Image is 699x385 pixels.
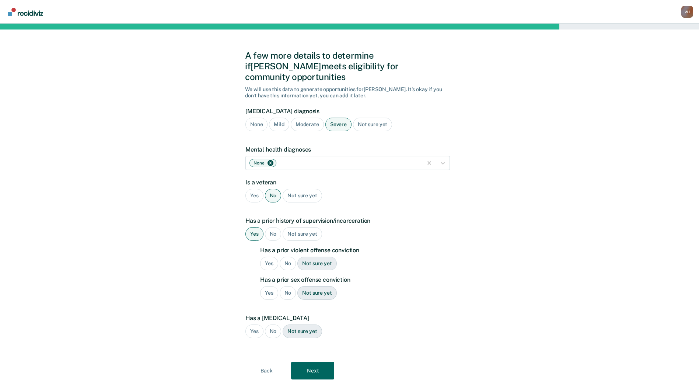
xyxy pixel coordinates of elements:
label: Has a [MEDICAL_DATA] [245,315,450,322]
label: Has a prior history of supervision/incarceration [245,217,450,224]
div: Not sure yet [297,257,336,270]
div: Yes [245,227,263,241]
div: A few more details to determine if [PERSON_NAME] meets eligibility for community opportunities [245,50,454,82]
div: Mild [269,118,289,131]
div: Not sure yet [283,227,322,241]
img: Recidiviz [8,8,43,16]
div: Yes [245,189,263,202]
div: Moderate [291,118,324,131]
div: No [280,257,296,270]
div: Not sure yet [283,189,322,202]
div: Yes [245,325,263,338]
div: Remove None [266,160,275,166]
div: Not sure yet [297,286,336,300]
div: None [245,118,268,131]
div: No [265,227,282,241]
div: No [280,286,296,300]
div: W J [681,6,693,18]
label: Has a prior sex offense conviction [260,276,450,283]
div: We will use this data to generate opportunities for [PERSON_NAME] . It's okay if you don't have t... [245,86,454,99]
div: Severe [325,118,352,131]
button: Back [245,362,288,379]
label: Has a prior violent offense conviction [260,247,450,254]
div: Yes [260,286,278,300]
button: Next [291,362,334,379]
div: Yes [260,257,278,270]
div: No [265,189,282,202]
div: No [265,325,282,338]
div: Not sure yet [353,118,392,131]
button: Profile dropdown button [681,6,693,18]
label: Mental health diagnoses [245,146,450,153]
div: None [251,159,265,167]
div: Not sure yet [283,325,322,338]
label: [MEDICAL_DATA] diagnosis [245,108,450,115]
label: Is a veteran [245,179,450,186]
